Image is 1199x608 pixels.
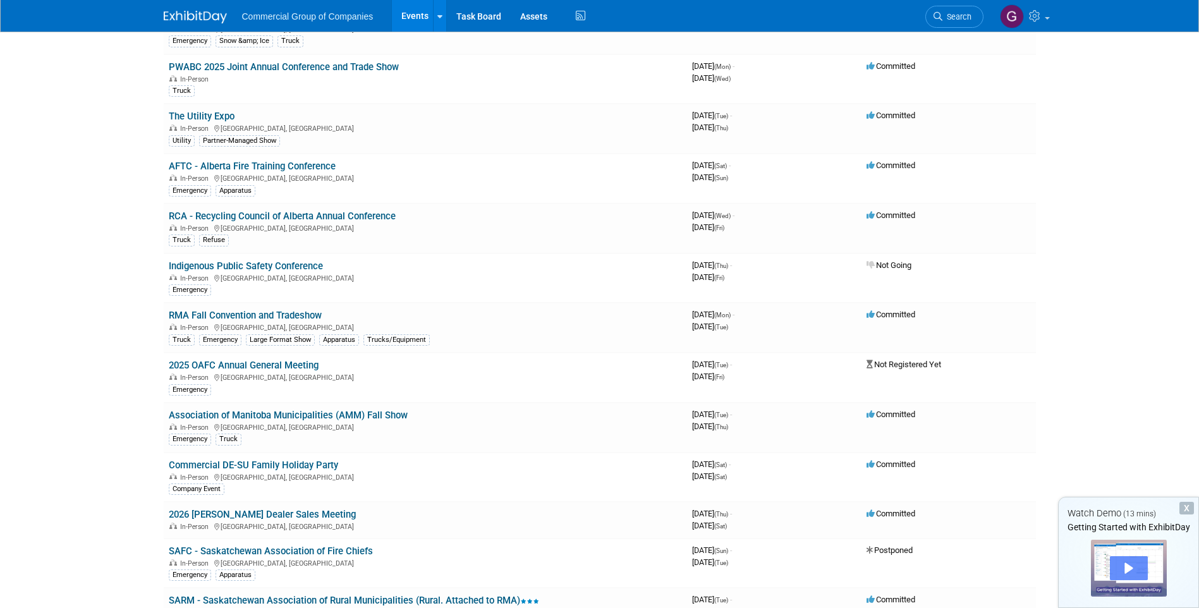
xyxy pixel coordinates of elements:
[692,410,732,419] span: [DATE]
[692,161,731,170] span: [DATE]
[169,222,682,233] div: [GEOGRAPHIC_DATA], [GEOGRAPHIC_DATA]
[730,509,732,518] span: -
[169,125,177,131] img: In-Person Event
[1179,502,1194,514] div: Dismiss
[867,210,915,220] span: Committed
[169,61,399,73] a: PWABC 2025 Joint Annual Conference and Trade Show
[867,459,915,469] span: Committed
[180,559,212,568] span: In-Person
[169,173,682,183] div: [GEOGRAPHIC_DATA], [GEOGRAPHIC_DATA]
[714,324,728,331] span: (Tue)
[714,411,728,418] span: (Tue)
[169,135,195,147] div: Utility
[730,360,732,369] span: -
[867,161,915,170] span: Committed
[169,310,322,321] a: RMA Fall Convention and Tradeshow
[169,324,177,330] img: In-Person Event
[216,434,241,445] div: Truck
[169,569,211,581] div: Emergency
[216,35,273,47] div: Snow &amp; Ice
[169,272,682,283] div: [GEOGRAPHIC_DATA], [GEOGRAPHIC_DATA]
[169,521,682,531] div: [GEOGRAPHIC_DATA], [GEOGRAPHIC_DATA]
[169,384,211,396] div: Emergency
[714,174,728,181] span: (Sun)
[692,459,731,469] span: [DATE]
[169,85,195,97] div: Truck
[714,162,727,169] span: (Sat)
[714,547,728,554] span: (Sun)
[692,545,732,555] span: [DATE]
[867,111,915,120] span: Committed
[692,360,732,369] span: [DATE]
[692,173,728,182] span: [DATE]
[363,334,430,346] div: Trucks/Equipment
[733,210,734,220] span: -
[169,322,682,332] div: [GEOGRAPHIC_DATA], [GEOGRAPHIC_DATA]
[169,471,682,482] div: [GEOGRAPHIC_DATA], [GEOGRAPHIC_DATA]
[714,274,724,281] span: (Fri)
[733,310,734,319] span: -
[692,111,732,120] span: [DATE]
[730,260,732,270] span: -
[714,262,728,269] span: (Thu)
[730,111,732,120] span: -
[714,597,728,604] span: (Tue)
[729,459,731,469] span: -
[714,461,727,468] span: (Sat)
[169,559,177,566] img: In-Person Event
[199,334,241,346] div: Emergency
[1000,4,1024,28] img: Gaynal Brierley
[169,557,682,568] div: [GEOGRAPHIC_DATA], [GEOGRAPHIC_DATA]
[169,185,211,197] div: Emergency
[714,374,724,380] span: (Fri)
[216,569,255,581] div: Apparatus
[714,63,731,70] span: (Mon)
[216,185,255,197] div: Apparatus
[692,272,724,282] span: [DATE]
[180,374,212,382] span: In-Person
[169,595,539,606] a: SARM - Saskatchewan Association of Rural Municipalities (Rural. Attached to RMA)
[692,310,734,319] span: [DATE]
[867,595,915,604] span: Committed
[1059,507,1198,520] div: Watch Demo
[169,483,224,495] div: Company Event
[180,75,212,83] span: In-Person
[692,509,732,518] span: [DATE]
[692,557,728,567] span: [DATE]
[180,174,212,183] span: In-Person
[692,210,734,220] span: [DATE]
[714,559,728,566] span: (Tue)
[692,222,724,232] span: [DATE]
[169,224,177,231] img: In-Person Event
[714,511,728,518] span: (Thu)
[180,423,212,432] span: In-Person
[692,322,728,331] span: [DATE]
[169,334,195,346] div: Truck
[169,372,682,382] div: [GEOGRAPHIC_DATA], [GEOGRAPHIC_DATA]
[714,112,728,119] span: (Tue)
[169,260,323,272] a: Indigenous Public Safety Conference
[180,224,212,233] span: In-Person
[169,210,396,222] a: RCA - Recycling Council of Alberta Annual Conference
[692,73,731,83] span: [DATE]
[169,234,195,246] div: Truck
[169,410,408,421] a: Association of Manitoba Municipalities (AMM) Fall Show
[729,161,731,170] span: -
[692,23,731,33] span: [DATE]
[714,125,728,131] span: (Thu)
[714,224,724,231] span: (Fri)
[692,260,732,270] span: [DATE]
[867,310,915,319] span: Committed
[867,360,941,369] span: Not Registered Yet
[925,6,983,28] a: Search
[164,11,227,23] img: ExhibitDay
[169,523,177,529] img: In-Person Event
[319,334,359,346] div: Apparatus
[169,360,319,371] a: 2025 OAFC Annual General Meeting
[180,125,212,133] span: In-Person
[169,35,211,47] div: Emergency
[169,459,338,471] a: Commercial DE-SU Family Holiday Party
[730,545,732,555] span: -
[169,422,682,432] div: [GEOGRAPHIC_DATA], [GEOGRAPHIC_DATA]
[692,372,724,381] span: [DATE]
